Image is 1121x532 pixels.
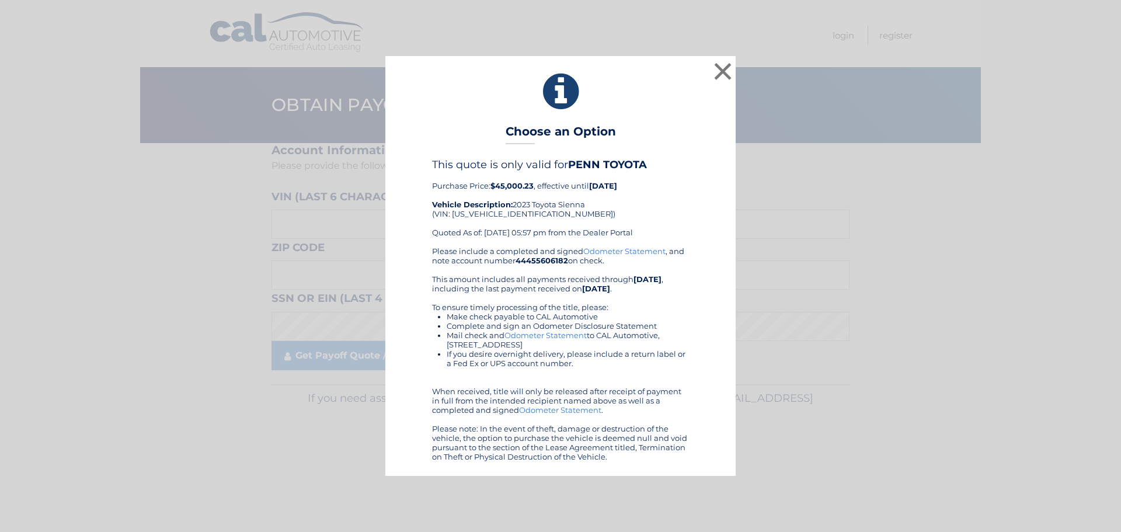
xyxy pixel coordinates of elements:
b: [DATE] [633,274,662,284]
h3: Choose an Option [506,124,616,145]
a: Odometer Statement [519,405,601,415]
div: Please include a completed and signed , and note account number on check. This amount includes al... [432,246,689,461]
div: Purchase Price: , effective until 2023 Toyota Sienna (VIN: [US_VEHICLE_IDENTIFICATION_NUMBER]) Qu... [432,158,689,246]
strong: Vehicle Description: [432,200,513,209]
a: Odometer Statement [504,331,587,340]
b: 44455606182 [516,256,568,265]
a: Odometer Statement [583,246,666,256]
li: Make check payable to CAL Automotive [447,312,689,321]
b: PENN TOYOTA [568,158,647,171]
b: [DATE] [582,284,610,293]
button: × [711,60,734,83]
li: Complete and sign an Odometer Disclosure Statement [447,321,689,331]
li: Mail check and to CAL Automotive, [STREET_ADDRESS] [447,331,689,349]
h4: This quote is only valid for [432,158,689,171]
b: $45,000.23 [490,181,534,190]
li: If you desire overnight delivery, please include a return label or a Fed Ex or UPS account number. [447,349,689,368]
b: [DATE] [589,181,617,190]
